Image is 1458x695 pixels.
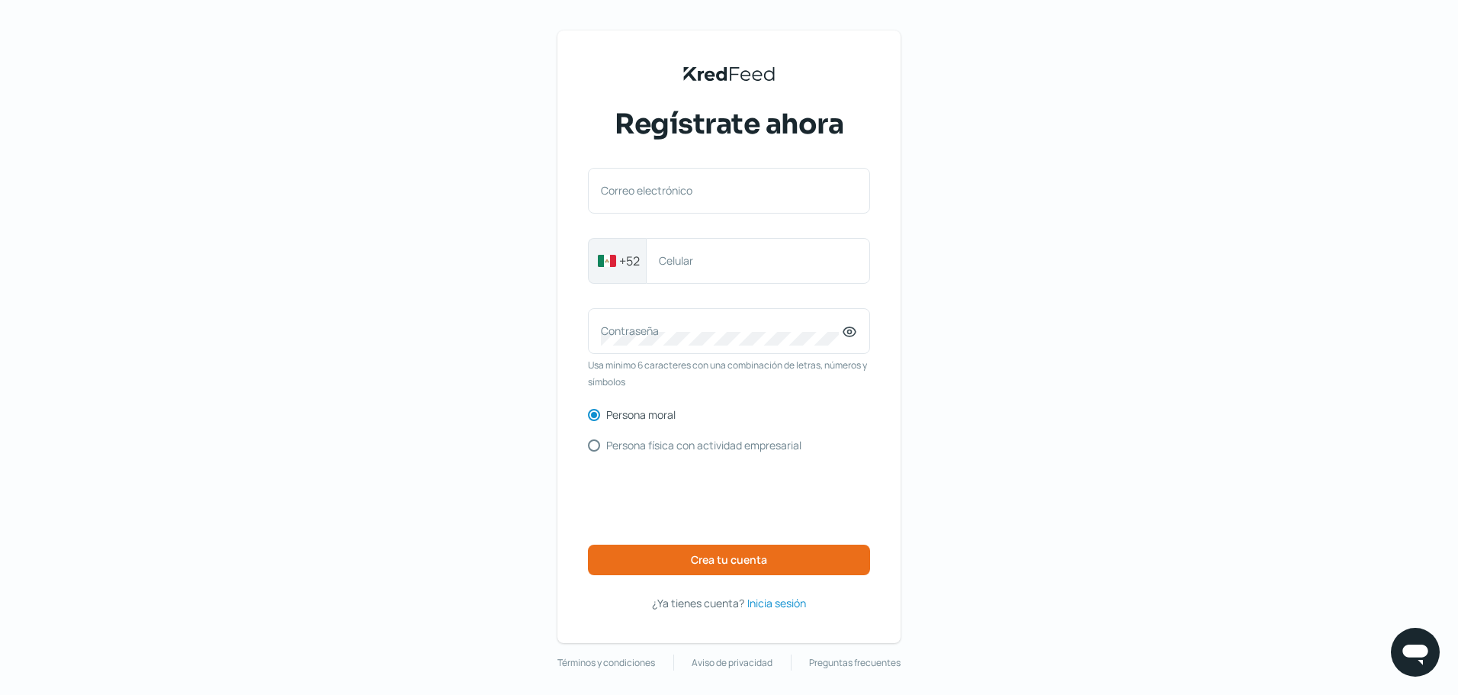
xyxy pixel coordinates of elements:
a: Términos y condiciones [557,655,655,671]
button: Crea tu cuenta [588,545,870,575]
span: Usa mínimo 6 caracteres con una combinación de letras, números y símbolos [588,357,870,390]
label: Correo electrónico [601,183,842,198]
label: Celular [659,253,842,268]
iframe: reCAPTCHA [613,470,845,529]
a: Aviso de privacidad [692,655,772,671]
span: Crea tu cuenta [691,555,767,565]
span: ¿Ya tienes cuenta? [652,596,744,610]
a: Inicia sesión [747,594,806,613]
label: Persona moral [606,410,676,420]
a: Preguntas frecuentes [809,655,901,671]
img: chatIcon [1400,637,1431,668]
span: +52 [619,252,640,270]
span: Regístrate ahora [615,105,843,143]
label: Contraseña [601,323,842,338]
label: Persona física con actividad empresarial [606,440,801,451]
